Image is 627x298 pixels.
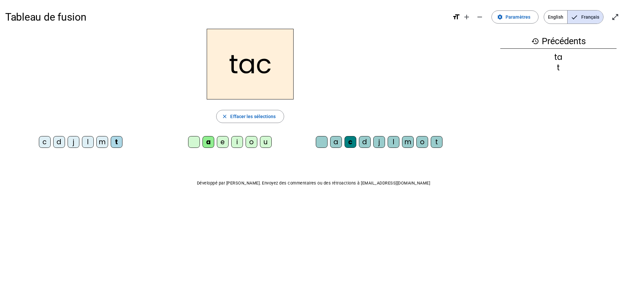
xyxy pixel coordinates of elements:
[359,136,371,148] div: d
[609,10,622,24] button: Entrer en plein écran
[497,14,503,20] mat-icon: settings
[544,10,603,24] mat-button-toggle-group: Language selection
[416,136,428,148] div: o
[402,136,414,148] div: m
[460,10,473,24] button: Augmenter la taille de la police
[388,136,399,148] div: l
[39,136,51,148] div: c
[217,136,229,148] div: e
[568,10,603,24] span: Français
[452,13,460,21] mat-icon: format_size
[500,53,617,61] div: ta
[330,136,342,148] div: a
[207,29,294,99] h2: tac
[463,13,471,21] mat-icon: add
[491,10,539,24] button: Paramètres
[345,136,356,148] div: c
[231,136,243,148] div: i
[260,136,272,148] div: u
[431,136,442,148] div: t
[82,136,94,148] div: l
[5,7,447,27] h1: Tableau de fusion
[230,113,276,120] span: Effacer les sélections
[246,136,257,148] div: o
[506,13,530,21] span: Paramètres
[111,136,122,148] div: t
[473,10,486,24] button: Diminuer la taille de la police
[216,110,284,123] button: Effacer les sélections
[202,136,214,148] div: a
[68,136,79,148] div: j
[53,136,65,148] div: d
[544,10,567,24] span: English
[373,136,385,148] div: j
[611,13,619,21] mat-icon: open_in_full
[476,13,484,21] mat-icon: remove
[96,136,108,148] div: m
[222,114,228,119] mat-icon: close
[531,37,539,45] mat-icon: history
[500,34,617,49] h3: Précédents
[5,179,622,187] p: Développé par [PERSON_NAME]. Envoyez des commentaires ou des rétroactions à [EMAIL_ADDRESS][DOMAI...
[500,64,617,72] div: t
